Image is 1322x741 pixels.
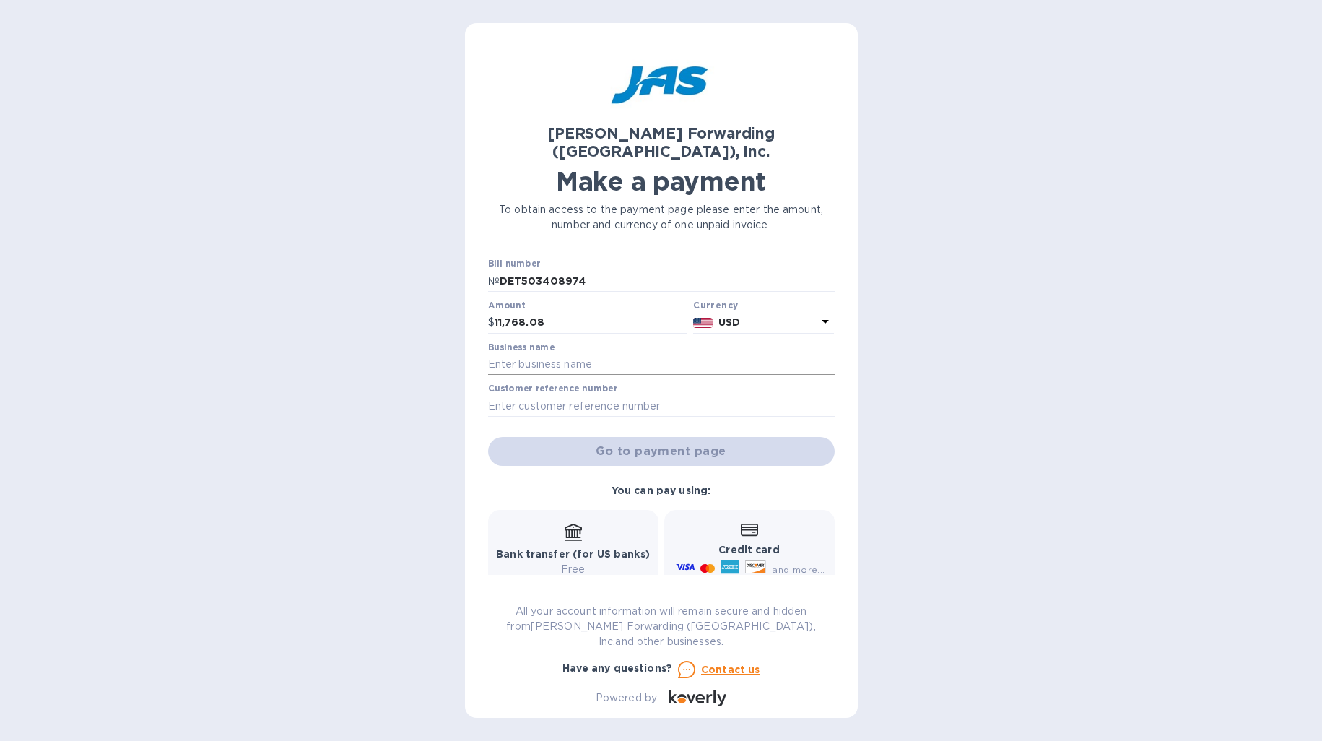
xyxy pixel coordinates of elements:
[547,124,775,160] b: [PERSON_NAME] Forwarding ([GEOGRAPHIC_DATA]), Inc.
[488,315,495,330] p: $
[495,312,688,334] input: 0.00
[488,354,835,376] input: Enter business name
[718,316,740,328] b: USD
[488,604,835,649] p: All your account information will remain secure and hidden from [PERSON_NAME] Forwarding ([GEOGRA...
[488,260,540,269] label: Bill number
[496,562,650,577] p: Free
[596,690,657,706] p: Powered by
[693,300,738,311] b: Currency
[488,274,500,289] p: №
[488,301,525,310] label: Amount
[701,664,760,675] u: Contact us
[718,544,779,555] b: Credit card
[693,318,713,328] img: USD
[488,385,617,394] label: Customer reference number
[562,662,673,674] b: Have any questions?
[488,166,835,196] h1: Make a payment
[772,564,825,575] span: and more...
[496,548,650,560] b: Bank transfer (for US banks)
[488,343,555,352] label: Business name
[500,270,835,292] input: Enter bill number
[488,202,835,233] p: To obtain access to the payment page please enter the amount, number and currency of one unpaid i...
[612,485,710,496] b: You can pay using:
[488,395,835,417] input: Enter customer reference number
